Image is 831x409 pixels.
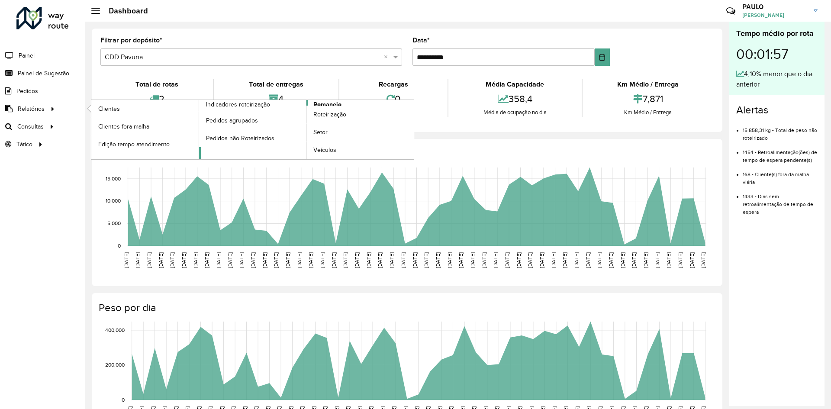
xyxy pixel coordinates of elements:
[620,252,625,268] text: [DATE]
[595,48,610,66] button: Choose Date
[585,108,712,117] div: Km Médio / Entrega
[481,252,487,268] text: [DATE]
[585,90,712,108] div: 7,871
[677,252,683,268] text: [DATE]
[331,252,337,268] text: [DATE]
[18,104,45,113] span: Relatórios
[313,128,328,137] span: Setor
[736,69,818,90] div: 4,10% menor que o dia anterior
[98,104,120,113] span: Clientes
[199,129,306,147] a: Pedidos não Roteirizados
[585,252,591,268] text: [DATE]
[313,100,341,109] span: Romaneio
[100,35,162,45] label: Filtrar por depósito
[400,252,406,268] text: [DATE]
[435,252,441,268] text: [DATE]
[743,164,818,186] li: 168 - Cliente(s) fora da malha viária
[17,122,44,131] span: Consultas
[423,252,429,268] text: [DATE]
[118,243,121,248] text: 0
[123,252,129,268] text: [DATE]
[742,3,807,11] h3: PAULO
[206,134,274,143] span: Pedidos não Roteirizados
[18,69,69,78] span: Painel de Sugestão
[273,252,279,268] text: [DATE]
[199,100,414,159] a: Romaneio
[573,252,579,268] text: [DATE]
[91,118,199,135] a: Clientes fora malha
[306,106,414,123] a: Roteirização
[135,252,140,268] text: [DATE]
[527,252,533,268] text: [DATE]
[216,90,336,108] div: 4
[98,140,170,149] span: Edição tempo atendimento
[389,252,394,268] text: [DATE]
[412,35,430,45] label: Data
[107,220,121,226] text: 5,000
[736,104,818,116] h4: Alertas
[551,252,556,268] text: [DATE]
[206,116,258,125] span: Pedidos agrupados
[91,135,199,153] a: Edição tempo atendimento
[631,252,637,268] text: [DATE]
[341,79,445,90] div: Recargas
[412,252,418,268] text: [DATE]
[451,79,579,90] div: Média Capacidade
[743,186,818,216] li: 1433 - Dias sem retroalimentação de tempo de espera
[742,11,807,19] span: [PERSON_NAME]
[158,252,164,268] text: [DATE]
[19,51,35,60] span: Painel
[100,6,148,16] h2: Dashboard
[91,100,199,117] a: Clientes
[296,252,302,268] text: [DATE]
[721,2,740,20] a: Contato Rápido
[313,145,336,155] span: Veículos
[736,28,818,39] div: Tempo médio por rota
[106,176,121,181] text: 15,000
[122,397,125,403] text: 0
[106,198,121,204] text: 10,000
[354,252,360,268] text: [DATE]
[562,252,567,268] text: [DATE]
[285,252,290,268] text: [DATE]
[654,252,660,268] text: [DATE]
[470,252,475,268] text: [DATE]
[306,124,414,141] a: Setor
[250,252,256,268] text: [DATE]
[103,90,211,108] div: 2
[105,327,125,333] text: 400,000
[608,252,614,268] text: [DATE]
[206,100,270,109] span: Indicadores roteirização
[308,252,313,268] text: [DATE]
[743,142,818,164] li: 1454 - Retroalimentação(ões) de tempo de espera pendente(s)
[199,112,306,129] a: Pedidos agrupados
[238,252,244,268] text: [DATE]
[342,252,348,268] text: [DATE]
[216,79,336,90] div: Total de entregas
[306,142,414,159] a: Veículos
[689,252,695,268] text: [DATE]
[169,252,175,268] text: [DATE]
[643,252,648,268] text: [DATE]
[103,79,211,90] div: Total de rotas
[585,79,712,90] div: Km Médio / Entrega
[105,362,125,368] text: 200,000
[91,100,306,159] a: Indicadores roteirização
[146,252,152,268] text: [DATE]
[666,252,671,268] text: [DATE]
[377,252,383,268] text: [DATE]
[596,252,602,268] text: [DATE]
[447,252,452,268] text: [DATE]
[700,252,706,268] text: [DATE]
[99,302,714,314] h4: Peso por dia
[216,252,221,268] text: [DATE]
[493,252,498,268] text: [DATE]
[262,252,267,268] text: [DATE]
[504,252,510,268] text: [DATE]
[736,39,818,69] div: 00:01:57
[451,108,579,117] div: Média de ocupação no dia
[516,252,522,268] text: [DATE]
[16,87,38,96] span: Pedidos
[743,120,818,142] li: 15.858,31 kg - Total de peso não roteirizado
[341,90,445,108] div: 0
